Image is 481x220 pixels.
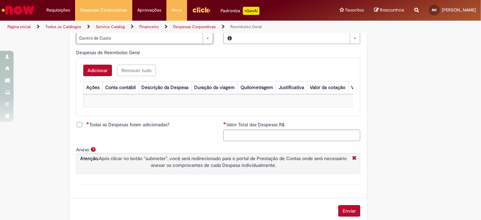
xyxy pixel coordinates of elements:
button: Add a row for Despesas de Reembolso Geral [83,65,112,76]
ul: Trilhas de página [5,21,316,33]
span: Rascunhos [380,7,404,13]
button: Centro de Custo, Visualizar este registro [224,33,236,44]
a: Despesas Corporativas [173,24,216,29]
th: Justificativa [276,81,307,94]
a: Financeiro [139,24,159,29]
p: Após clicar no botão "submeter", você será redirecionado para o portal de Prestação de Contas ond... [78,155,349,169]
a: Service Catalog [96,24,125,29]
th: Quilometragem [237,81,276,94]
span: Despesas Corporativas [80,7,127,14]
span: Requisições [46,7,70,14]
span: [PERSON_NAME] [442,7,476,13]
img: click_logo_yellow_360x200.png [192,5,210,15]
p: +GenAi [243,7,259,15]
a: Página inicial [7,24,31,29]
a: Rascunhos [374,7,404,14]
span: More [171,7,182,14]
i: Fechar More information Por anexo [350,155,358,162]
span: Todas as Despesas foram adicionadas? [86,121,169,128]
th: Conta contábil [102,81,138,94]
th: Valor por Litro [348,81,384,94]
span: AM [432,8,437,12]
span: Favoritos [345,7,364,14]
input: Valor Total das Despesas R$ [223,130,360,141]
strong: Atenção. [80,155,99,161]
img: ServiceNow [1,3,36,17]
th: Descrição da Despesa [138,81,191,94]
th: Valor da cotação [307,81,348,94]
button: Enviar [338,205,360,217]
a: Reembolso Geral [230,24,262,29]
th: Ações [83,81,102,94]
span: Necessários [86,122,89,125]
th: Duração da viagem [191,81,237,94]
a: Todos os Catálogos [45,24,81,29]
a: Limpar campo Centro de Custo [236,33,360,44]
span: Necessários [223,122,226,125]
span: Centro de Custo [79,33,199,44]
span: Despesas de Reembolso Geral [76,49,141,56]
div: Padroniza [221,7,259,15]
label: Anexo [76,147,89,153]
span: Aprovações [137,7,161,14]
span: Ajuda para Anexo [89,147,97,152]
span: Valor Total das Despesas R$ [226,122,286,128]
